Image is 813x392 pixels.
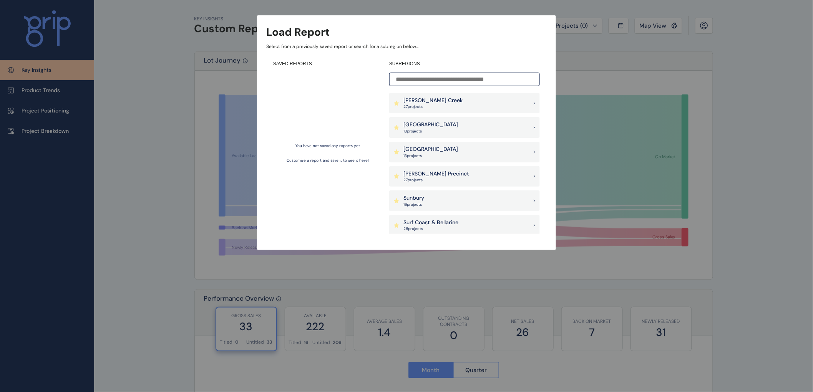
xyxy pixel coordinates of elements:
[403,129,458,134] p: 18 project s
[403,226,458,232] p: 26 project s
[273,61,382,67] h4: SAVED REPORTS
[403,153,458,159] p: 13 project s
[403,121,458,129] p: [GEOGRAPHIC_DATA]
[287,158,369,163] p: Customize a report and save it to see it here!
[403,202,424,207] p: 16 project s
[403,97,463,104] p: [PERSON_NAME] Creek
[389,61,540,67] h4: SUBREGIONS
[403,170,469,178] p: [PERSON_NAME] Precinct
[403,177,469,183] p: 27 project s
[403,104,463,109] p: 27 project s
[266,43,547,50] p: Select from a previously saved report or search for a subregion below...
[295,143,360,149] p: You have not saved any reports yet
[403,194,424,202] p: Sunbury
[403,146,458,153] p: [GEOGRAPHIC_DATA]
[403,219,458,227] p: Surf Coast & Bellarine
[266,25,330,40] h3: Load Report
